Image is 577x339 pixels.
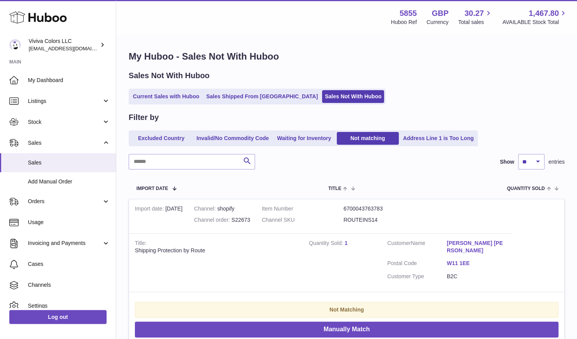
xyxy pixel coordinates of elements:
dd: 6700043763783 [343,205,425,212]
span: Import date [136,186,168,191]
strong: Title [135,240,146,248]
a: Sales Shipped From [GEOGRAPHIC_DATA] [203,90,320,103]
span: AVAILABLE Stock Total [502,19,568,26]
a: Waiting for Inventory [273,132,335,145]
strong: Channel [194,205,217,214]
span: Channels [28,281,110,289]
span: 30.27 [464,8,484,19]
span: Cases [28,260,110,268]
h2: Filter by [129,112,159,123]
dt: Item Number [262,205,343,212]
span: Listings [28,98,102,105]
span: 1,467.80 [529,8,559,19]
span: [EMAIL_ADDRESS][DOMAIN_NAME] [29,45,114,51]
span: Customer [387,240,411,246]
span: Total sales [458,19,493,26]
div: S22673 [194,216,250,224]
a: [PERSON_NAME] [PERSON_NAME] [447,240,506,254]
strong: Not Matching [329,306,364,313]
td: [DATE] [129,199,188,233]
a: 1,467.80 AVAILABLE Stock Total [502,8,568,26]
button: Manually Match [135,322,558,337]
strong: 5855 [400,8,417,19]
dt: Postal Code [387,260,446,269]
div: Huboo Ref [391,19,417,26]
div: Viviva Colors LLC [29,38,98,52]
dt: Customer Type [387,273,446,280]
dt: Channel SKU [262,216,343,224]
a: Address Line 1 is Too Long [400,132,477,145]
a: W11 1EE [447,260,506,267]
div: Currency [427,19,449,26]
span: Settings [28,302,110,310]
span: Usage [28,219,110,226]
span: Invoicing and Payments [28,240,102,247]
a: Log out [9,310,107,324]
strong: GBP [432,8,448,19]
a: Sales Not With Huboo [322,90,384,103]
span: Title [328,186,341,191]
dd: B2C [447,273,506,280]
a: Current Sales with Huboo [130,90,202,103]
span: Sales [28,159,110,166]
strong: Channel order [194,217,232,225]
div: Shipping Protection by Route [135,247,297,254]
strong: Import date [135,205,165,214]
span: My Dashboard [28,77,110,84]
span: Quantity Sold [507,186,545,191]
dd: ROUTEINS14 [343,216,425,224]
span: Sales [28,139,102,147]
a: 30.27 Total sales [458,8,493,26]
a: Invalid/No Commodity Code [194,132,272,145]
div: shopify [194,205,250,212]
label: Show [500,158,514,166]
a: 1 [344,240,348,246]
a: Excluded Country [130,132,192,145]
span: entries [548,158,565,166]
span: Stock [28,118,102,126]
h2: Sales Not With Huboo [129,70,210,81]
a: Not matching [337,132,399,145]
strong: Quantity Sold [309,240,344,248]
dt: Name [387,240,446,256]
span: Add Manual Order [28,178,110,185]
img: admin@vivivacolors.com [9,39,21,51]
h1: My Huboo - Sales Not With Huboo [129,50,565,63]
span: Orders [28,198,102,205]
